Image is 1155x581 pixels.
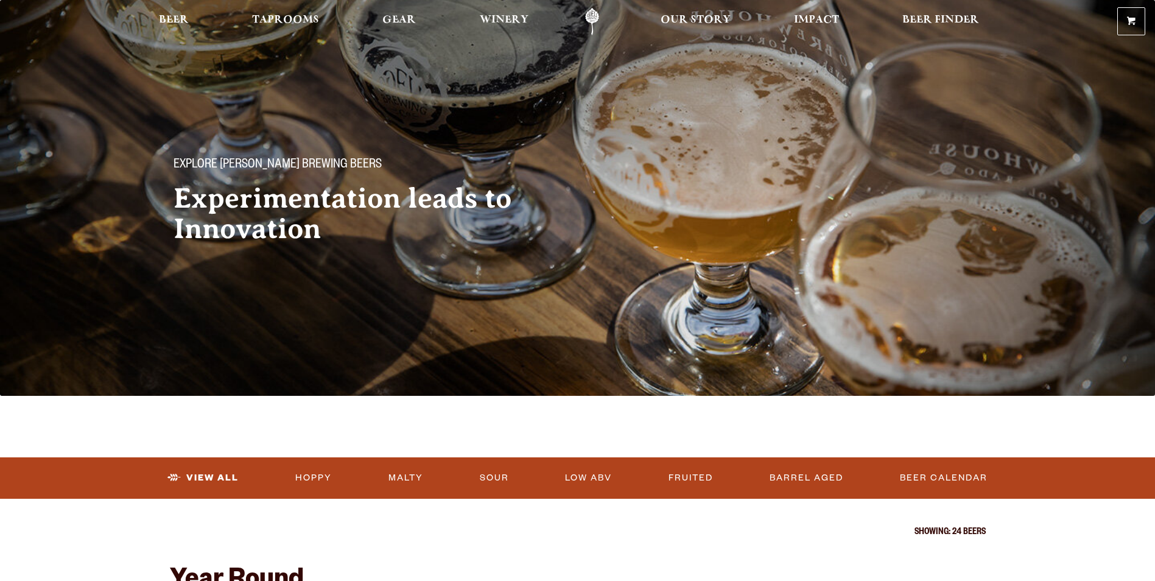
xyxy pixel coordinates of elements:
a: Fruited [664,464,718,492]
span: Gear [382,15,416,25]
a: Gear [374,8,424,35]
span: Our Story [661,15,731,25]
span: Explore [PERSON_NAME] Brewing Beers [174,158,382,174]
p: Showing: 24 Beers [170,528,986,538]
a: Winery [472,8,536,35]
span: Impact [794,15,839,25]
h2: Experimentation leads to Innovation [174,183,553,244]
a: Barrel Aged [765,464,848,492]
span: Beer [159,15,189,25]
span: Beer Finder [902,15,979,25]
a: Malty [384,464,428,492]
a: Odell Home [569,8,615,35]
a: Sour [475,464,514,492]
a: Beer Finder [894,8,987,35]
a: Our Story [653,8,739,35]
span: Taprooms [252,15,319,25]
a: Taprooms [244,8,327,35]
a: Beer Calendar [895,464,992,492]
span: Winery [480,15,528,25]
a: Low ABV [560,464,617,492]
a: Impact [786,8,847,35]
a: Beer [151,8,197,35]
a: View All [163,464,244,492]
a: Hoppy [290,464,337,492]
